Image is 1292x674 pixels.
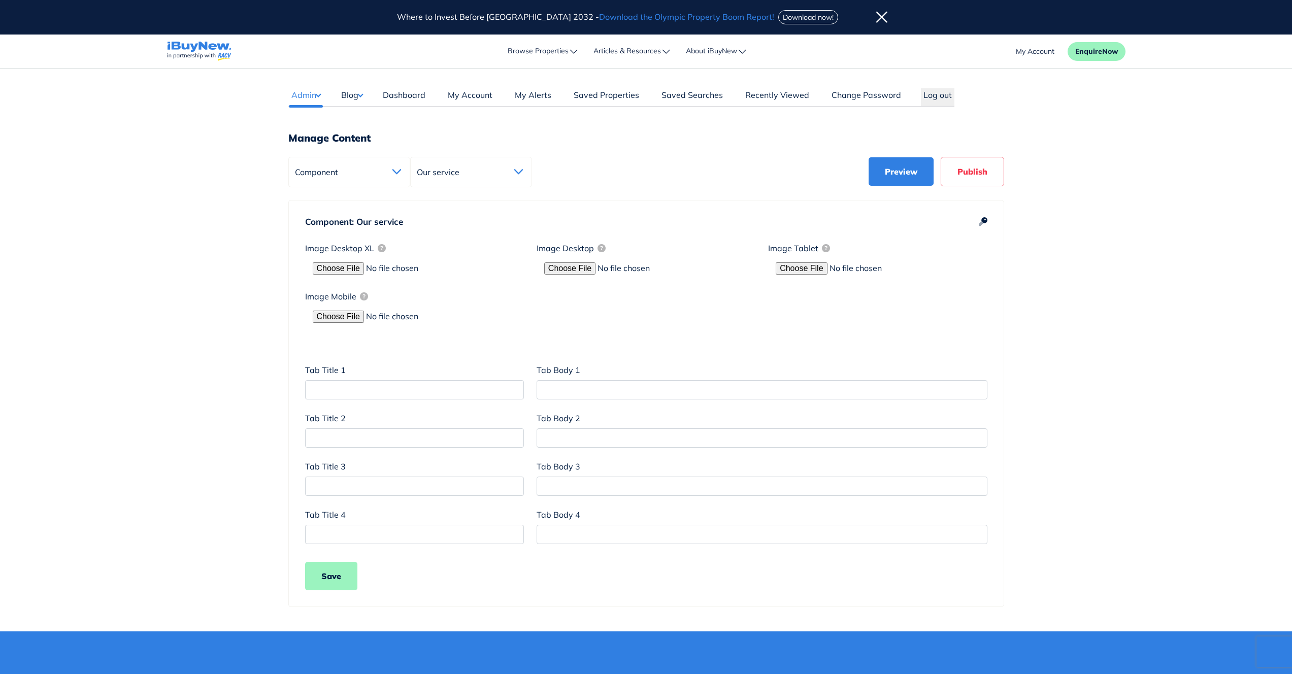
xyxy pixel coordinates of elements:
button: Admin [288,88,323,102]
button: Blog [341,88,363,102]
a: My Alerts [512,89,554,106]
span: Where to Invest Before [GEOGRAPHIC_DATA] 2032 - [397,12,776,22]
a: My Account [445,89,495,106]
label: Tab Title 2 [305,412,346,424]
span: Now [1102,47,1118,56]
span: Component [295,167,343,177]
img: logo [167,42,231,61]
a: Change Password [829,89,904,106]
label: Tab Title 3 [305,460,346,473]
h3: Manage Content [288,131,1004,144]
a: account [1016,46,1054,57]
button: Download now! [778,10,838,24]
label: Image Desktop XL [305,242,386,254]
a: navigations [167,39,231,64]
span: Download the Olympic Property Boom Report! [599,12,774,22]
h5: Component: Our service [305,217,987,227]
button: Preview [869,157,934,186]
button: Log out [921,88,954,106]
button: EnquireNow [1068,42,1125,61]
label: Tab Body 3 [537,460,580,473]
a: Saved Properties [571,89,642,106]
img: open [392,169,401,175]
label: Tab Title 4 [305,509,346,521]
button: Save [305,562,357,590]
span: Our service [417,167,465,177]
img: open [514,169,523,175]
button: Component [288,157,410,187]
button: Publish [941,157,1004,186]
label: Tab Body 2 [537,412,580,424]
a: Recently Viewed [743,89,812,106]
label: Image Desktop [537,242,606,254]
button: Our service [410,157,532,187]
label: Image Mobile [305,290,368,302]
label: Tab Body 1 [537,364,580,376]
label: Image Tablet [768,242,830,254]
a: Saved Searches [659,89,725,106]
a: Dashboard [380,89,428,106]
label: Tab Title 1 [305,364,346,376]
label: Tab Body 4 [537,509,580,521]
